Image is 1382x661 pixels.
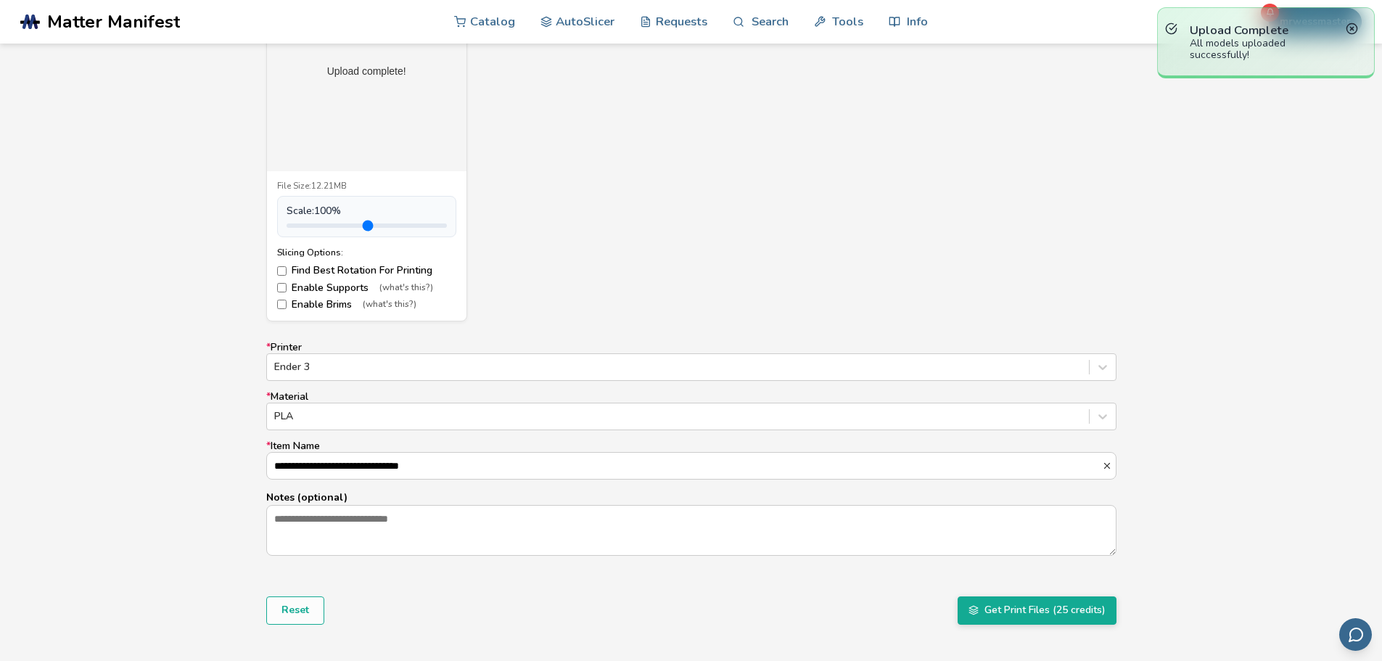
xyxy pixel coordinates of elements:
[277,283,287,292] input: Enable Supports(what's this?)
[266,490,1116,505] p: Notes (optional)
[266,440,1116,480] label: Item Name
[277,266,287,276] input: Find Best Rotation For Printing
[277,299,456,311] label: Enable Brims
[267,506,1116,555] textarea: Notes (optional)
[327,65,406,77] div: Upload complete!
[363,300,416,310] span: (what's this?)
[287,205,341,217] span: Scale: 100 %
[277,300,287,309] input: Enable Brims(what's this?)
[1190,38,1342,61] div: All models uploaded successfully!
[267,453,1102,479] input: *Item Name
[277,282,456,294] label: Enable Supports
[277,265,456,276] label: Find Best Rotation For Printing
[379,283,433,293] span: (what's this?)
[1102,461,1116,471] button: *Item Name
[277,181,456,192] div: File Size: 12.21MB
[1339,618,1372,651] button: Send feedback via email
[266,342,1116,381] label: Printer
[958,596,1116,624] button: Get Print Files (25 credits)
[266,596,324,624] button: Reset
[277,247,456,258] div: Slicing Options:
[1190,22,1342,38] p: Upload Complete
[47,12,180,32] span: Matter Manifest
[266,391,1116,430] label: Material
